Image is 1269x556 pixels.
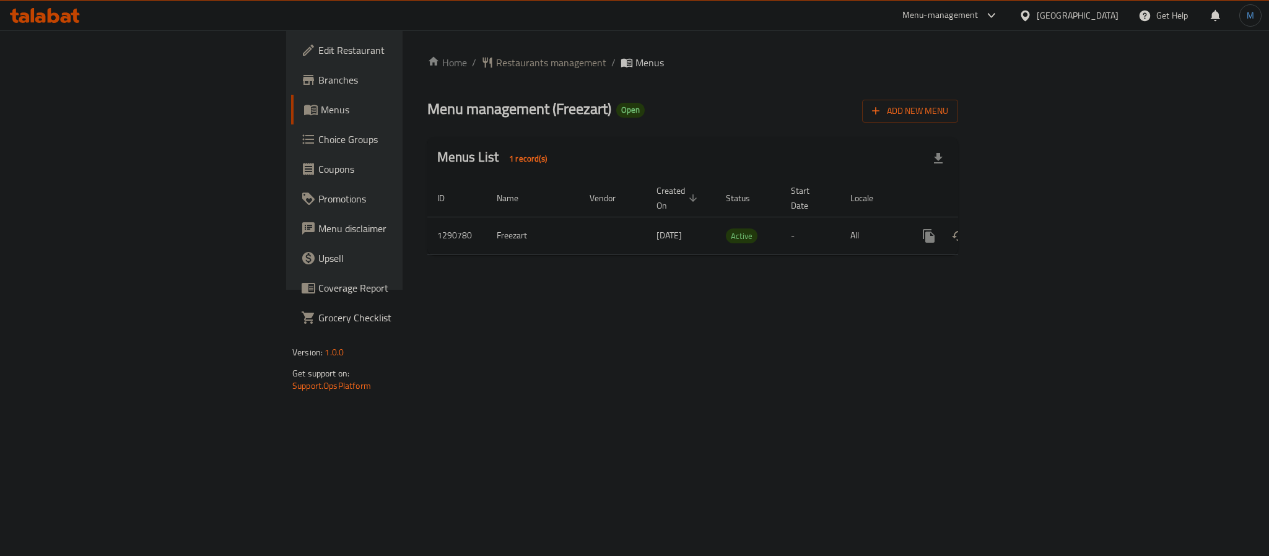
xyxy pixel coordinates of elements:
span: Promotions [318,191,488,206]
span: Edit Restaurant [318,43,488,58]
td: All [840,217,904,254]
table: enhanced table [427,180,1043,255]
a: Upsell [291,243,498,273]
span: Coupons [318,162,488,176]
span: M [1247,9,1254,22]
a: Restaurants management [481,55,606,70]
span: Add New Menu [872,103,948,119]
span: ID [437,191,461,206]
a: Coverage Report [291,273,498,303]
span: Created On [656,183,701,213]
th: Actions [904,180,1043,217]
a: Support.OpsPlatform [292,378,371,394]
span: Name [497,191,534,206]
div: Open [616,103,645,118]
span: Branches [318,72,488,87]
a: Menu disclaimer [291,214,498,243]
span: Restaurants management [496,55,606,70]
button: more [914,221,944,251]
span: Vendor [590,191,632,206]
span: Start Date [791,183,826,213]
div: Menu-management [902,8,979,23]
div: Total records count [502,149,554,168]
button: Change Status [944,221,974,251]
td: Freezart [487,217,580,254]
li: / [611,55,616,70]
a: Choice Groups [291,124,498,154]
a: Menus [291,95,498,124]
span: 1 record(s) [502,153,554,165]
span: Menu disclaimer [318,221,488,236]
div: Export file [923,144,953,173]
span: Status [726,191,766,206]
span: Coverage Report [318,280,488,295]
span: Menus [635,55,664,70]
span: 1.0.0 [325,344,344,360]
div: [GEOGRAPHIC_DATA] [1037,9,1119,22]
span: Grocery Checklist [318,310,488,325]
button: Add New Menu [862,100,958,123]
span: [DATE] [656,227,682,243]
a: Grocery Checklist [291,303,498,332]
a: Edit Restaurant [291,35,498,65]
a: Promotions [291,184,498,214]
span: Open [616,105,645,115]
span: Menus [321,102,488,117]
h2: Menus List [437,148,554,168]
span: Choice Groups [318,132,488,147]
a: Coupons [291,154,498,184]
a: Branches [291,65,498,95]
td: - [781,217,840,254]
span: Menu management ( Freezart ) [427,95,611,123]
span: Version: [292,344,323,360]
nav: breadcrumb [427,55,958,70]
span: Get support on: [292,365,349,381]
span: Active [726,229,757,243]
span: Locale [850,191,889,206]
span: Upsell [318,251,488,266]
